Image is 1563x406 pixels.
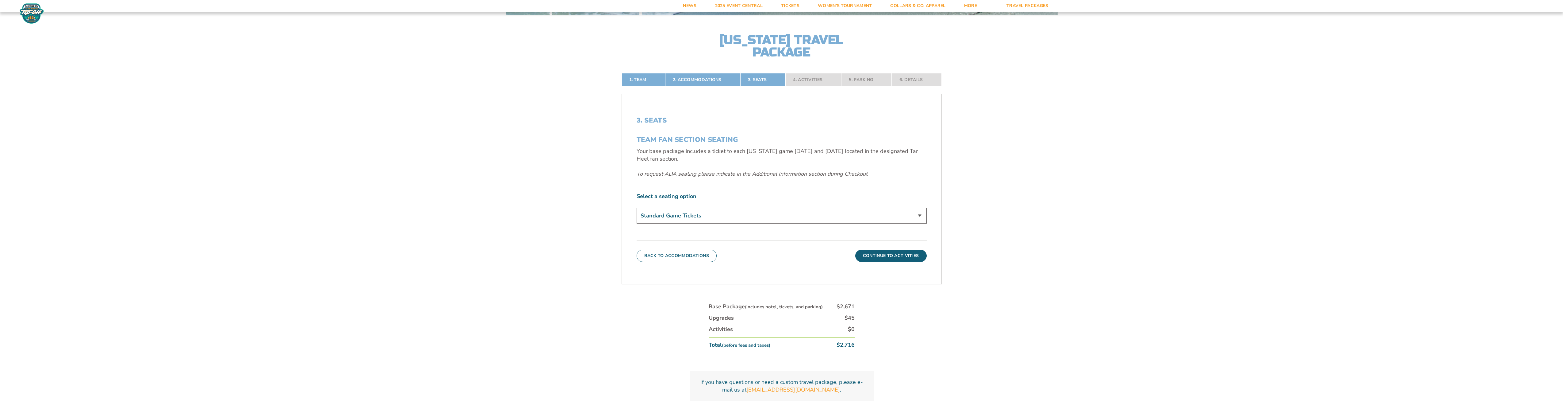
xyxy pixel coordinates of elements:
[697,378,866,394] p: If you have questions or need a custom travel package, please e-mail us at .
[637,250,717,262] button: Back To Accommodations
[622,73,665,87] a: 1. Team
[745,304,823,310] small: (includes hotel, tickets, and parking)
[837,303,855,310] div: $2,671
[709,303,823,310] div: Base Package
[709,341,770,349] div: Total
[722,342,770,348] small: (before fees and taxes)
[637,136,927,144] h3: TEAM FAN SECTION SEATING
[18,3,45,24] img: Fort Myers Tip-Off
[845,314,855,322] div: $45
[848,326,855,333] div: $0
[709,326,733,333] div: Activities
[855,250,927,262] button: Continue To Activities
[637,170,868,178] em: To request ADA seating please indicate in the Additional Information section during Checkout
[837,341,855,349] div: $2,716
[637,116,927,124] h2: 3. Seats
[665,73,740,87] a: 2. Accommodations
[714,34,849,58] h2: [US_STATE] Travel Package
[637,193,927,200] label: Select a seating option
[637,147,927,163] p: Your base package includes a ticket to each [US_STATE] game [DATE] and [DATE] located in the desi...
[746,386,840,394] a: [EMAIL_ADDRESS][DOMAIN_NAME]
[709,314,734,322] div: Upgrades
